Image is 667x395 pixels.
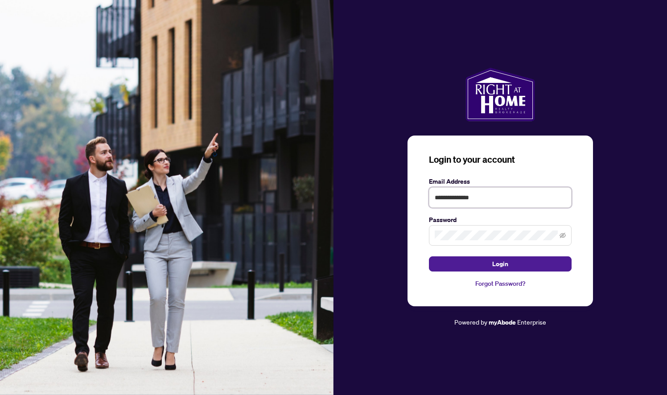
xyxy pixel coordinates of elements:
h3: Login to your account [429,153,572,166]
a: Forgot Password? [429,279,572,288]
span: eye-invisible [560,232,566,239]
img: ma-logo [465,68,535,121]
label: Password [429,215,572,225]
span: Login [492,257,508,271]
label: Email Address [429,177,572,186]
a: myAbode [489,317,516,327]
button: Login [429,256,572,272]
span: Enterprise [517,318,546,326]
span: Powered by [454,318,487,326]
